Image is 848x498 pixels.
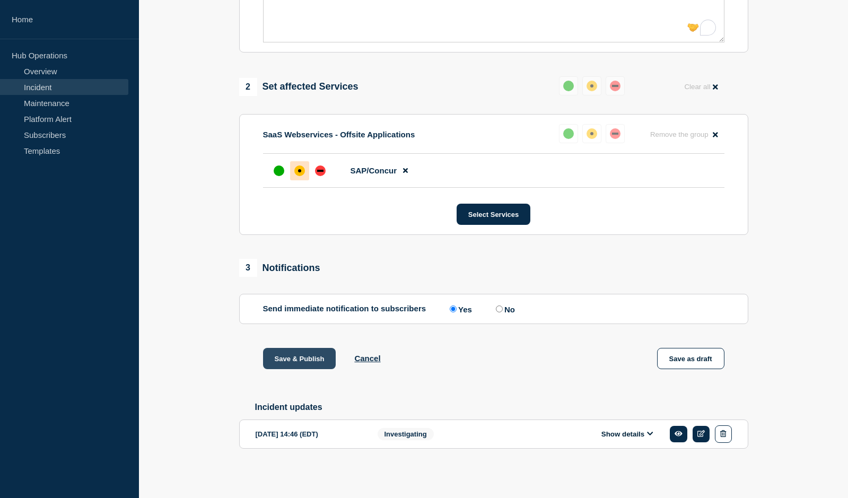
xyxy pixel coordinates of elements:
input: Yes [450,305,457,312]
div: down [610,128,620,139]
div: affected [587,128,597,139]
div: up [563,81,574,91]
div: down [315,165,326,176]
button: Save as draft [657,348,724,369]
button: up [559,124,578,143]
button: affected [582,124,601,143]
div: affected [587,81,597,91]
span: SAP/Concur [351,166,397,175]
div: [DATE] 14:46 (EDT) [256,425,362,443]
div: Notifications [239,259,320,277]
button: affected [582,76,601,95]
label: Yes [447,304,472,314]
button: down [606,124,625,143]
button: Show details [598,430,657,439]
div: up [563,128,574,139]
div: up [274,165,284,176]
div: affected [294,165,305,176]
div: down [610,81,620,91]
p: SaaS Webservices - Offsite Applications [263,130,415,139]
span: Investigating [378,428,434,440]
button: Cancel [354,354,380,363]
span: Remove the group [650,130,709,138]
button: Clear all [678,76,724,97]
button: up [559,76,578,95]
div: Send immediate notification to subscribers [263,304,724,314]
button: Remove the group [644,124,724,145]
span: 3 [239,259,257,277]
button: Select Services [457,204,530,225]
label: No [493,304,515,314]
div: Set affected Services [239,78,359,96]
button: down [606,76,625,95]
input: No [496,305,503,312]
button: Save & Publish [263,348,336,369]
span: 2 [239,78,257,96]
h2: Incident updates [255,403,748,412]
p: Send immediate notification to subscribers [263,304,426,314]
